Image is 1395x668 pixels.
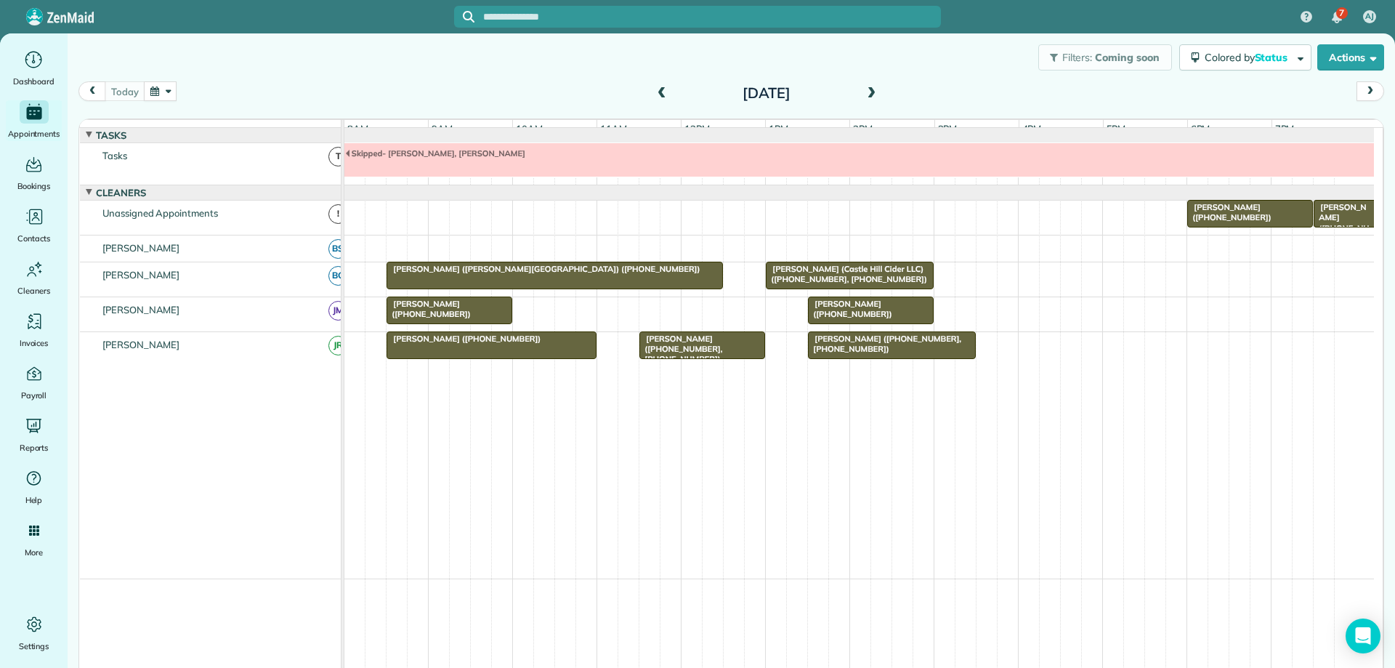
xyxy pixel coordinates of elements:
[13,74,54,89] span: Dashboard
[93,187,149,198] span: Cleaners
[1188,123,1213,134] span: 6pm
[25,493,43,507] span: Help
[1346,619,1380,653] div: Open Intercom Messenger
[19,639,49,653] span: Settings
[766,123,791,134] span: 1pm
[1313,202,1369,244] span: [PERSON_NAME] ([PHONE_NUMBER])
[17,179,51,193] span: Bookings
[454,11,474,23] button: Focus search
[1095,51,1160,64] span: Coming soon
[105,81,145,101] button: today
[6,613,62,653] a: Settings
[1317,44,1384,71] button: Actions
[20,336,49,350] span: Invoices
[682,123,713,134] span: 12pm
[807,334,961,354] span: [PERSON_NAME] ([PHONE_NUMBER], [PHONE_NUMBER])
[21,388,47,403] span: Payroll
[807,299,892,319] span: [PERSON_NAME] ([PHONE_NUMBER])
[17,283,50,298] span: Cleaners
[6,205,62,246] a: Contacts
[386,264,700,274] span: [PERSON_NAME] ([PERSON_NAME][GEOGRAPHIC_DATA]) ([PHONE_NUMBER])
[6,153,62,193] a: Bookings
[6,467,62,507] a: Help
[386,334,541,344] span: [PERSON_NAME] ([PHONE_NUMBER])
[100,339,183,350] span: [PERSON_NAME]
[328,204,348,224] span: !
[25,545,43,560] span: More
[1339,7,1344,19] span: 7
[17,231,50,246] span: Contacts
[100,207,221,219] span: Unassigned Appointments
[6,48,62,89] a: Dashboard
[1255,51,1290,64] span: Status
[513,123,546,134] span: 10am
[8,126,60,141] span: Appointments
[597,123,630,134] span: 11am
[1365,11,1374,23] span: AJ
[1205,51,1293,64] span: Colored by
[344,148,526,158] span: Skipped- [PERSON_NAME], [PERSON_NAME]
[850,123,876,134] span: 2pm
[93,129,129,141] span: Tasks
[328,266,348,286] span: BC
[1179,44,1311,71] button: Colored byStatus
[429,123,456,134] span: 9am
[6,257,62,298] a: Cleaners
[1322,1,1352,33] div: 7 unread notifications
[6,362,62,403] a: Payroll
[386,299,471,319] span: [PERSON_NAME] ([PHONE_NUMBER])
[935,123,961,134] span: 3pm
[1272,123,1298,134] span: 7pm
[100,242,183,254] span: [PERSON_NAME]
[639,334,722,365] span: [PERSON_NAME] ([PHONE_NUMBER], [PHONE_NUMBER])
[1019,123,1045,134] span: 4pm
[20,440,49,455] span: Reports
[463,11,474,23] svg: Focus search
[100,269,183,281] span: [PERSON_NAME]
[765,264,928,284] span: [PERSON_NAME] (Castle Hill Cider LLC) ([PHONE_NUMBER], [PHONE_NUMBER])
[676,85,857,101] h2: [DATE]
[328,301,348,321] span: JM
[6,414,62,455] a: Reports
[6,310,62,350] a: Invoices
[100,150,130,161] span: Tasks
[1104,123,1129,134] span: 5pm
[328,239,348,259] span: BS
[344,123,371,134] span: 8am
[1356,81,1384,101] button: next
[328,336,348,355] span: JR
[1186,202,1271,222] span: [PERSON_NAME] ([PHONE_NUMBER])
[328,147,348,166] span: T
[1062,51,1093,64] span: Filters:
[100,304,183,315] span: [PERSON_NAME]
[78,81,106,101] button: prev
[6,100,62,141] a: Appointments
